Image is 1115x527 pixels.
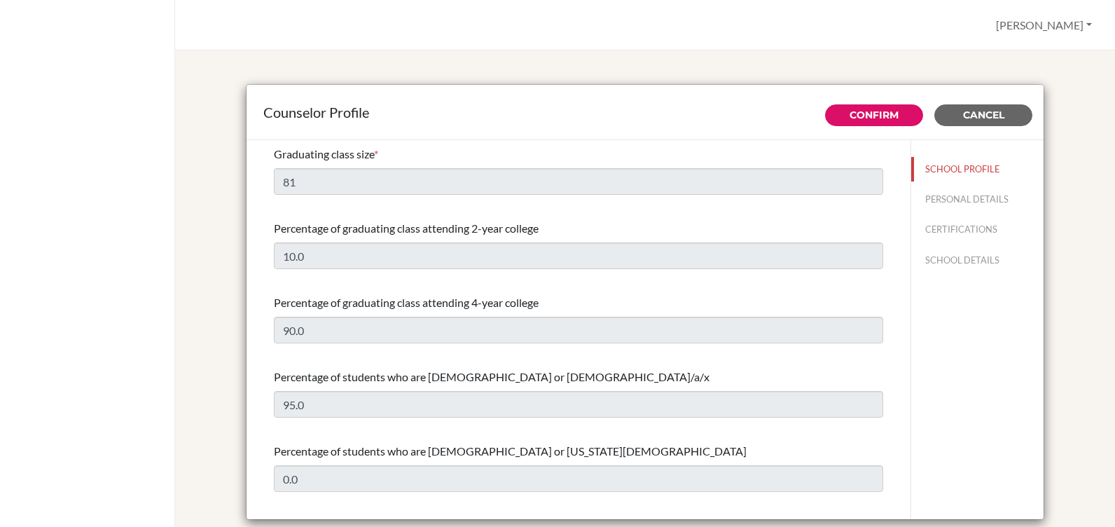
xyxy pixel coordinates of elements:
[274,221,539,235] span: Percentage of graduating class attending 2-year college
[990,12,1098,39] button: [PERSON_NAME]
[911,157,1044,182] button: SCHOOL PROFILE
[911,187,1044,212] button: PERSONAL DETAILS
[274,147,374,160] span: Graduating class size
[274,296,539,309] span: Percentage of graduating class attending 4-year college
[274,370,709,383] span: Percentage of students who are [DEMOGRAPHIC_DATA] or [DEMOGRAPHIC_DATA]/a/x
[263,102,1027,123] div: Counselor Profile
[274,444,747,458] span: Percentage of students who are [DEMOGRAPHIC_DATA] or [US_STATE][DEMOGRAPHIC_DATA]
[911,217,1044,242] button: CERTIFICATIONS
[911,248,1044,273] button: SCHOOL DETAILS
